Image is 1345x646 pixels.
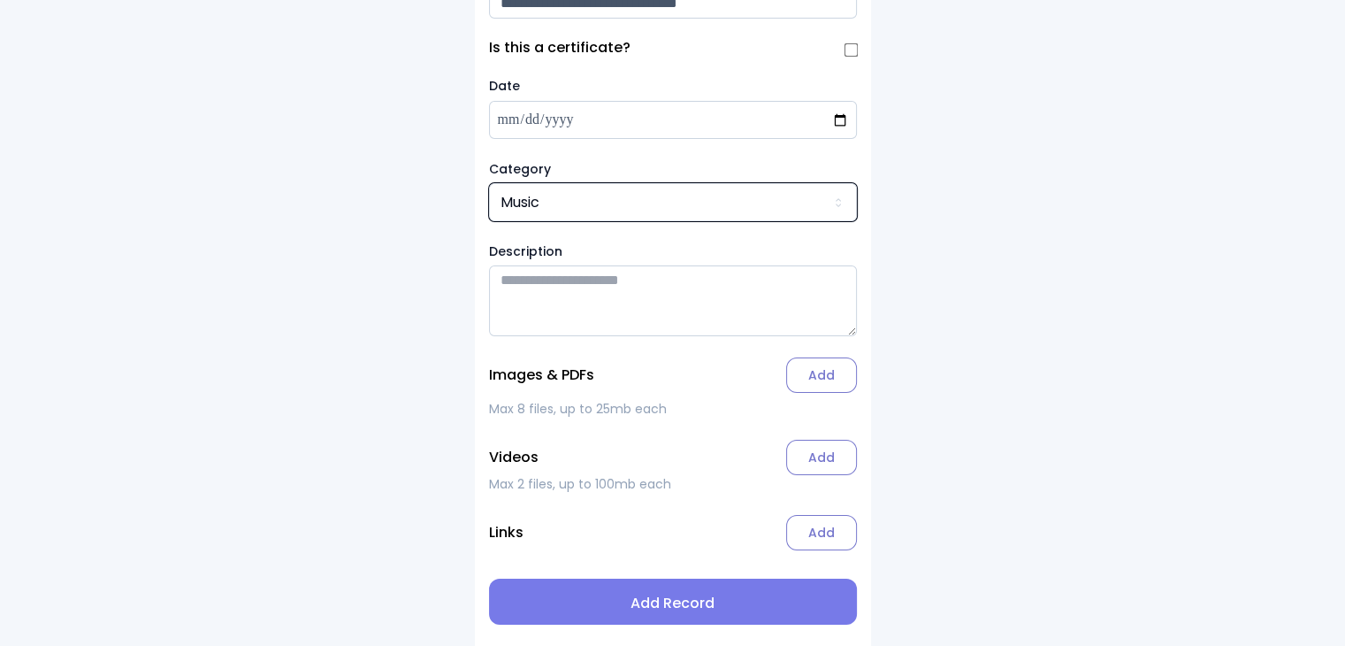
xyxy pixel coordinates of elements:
p: Videos [489,450,539,465]
label: Add [786,358,857,393]
label: Is this a certificate? [489,41,630,55]
span: Add Record [503,593,843,614]
label: Date [489,77,520,95]
label: Add [786,440,857,475]
span: Max 8 files, up to 25mb each [489,400,667,418]
button: Add Record [489,579,857,625]
p: Images & PDFs [489,368,594,382]
label: Description [489,242,857,260]
span: Max 2 files, up to 100mb each [489,475,671,493]
div: Add [786,515,857,550]
p: Links [489,526,523,540]
label: Category [489,160,857,178]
